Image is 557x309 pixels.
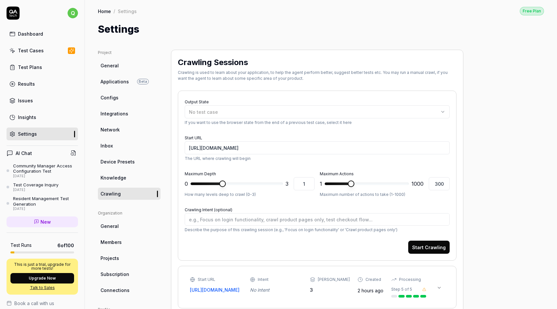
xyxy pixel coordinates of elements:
[98,50,161,56] div: Project
[98,284,161,296] a: Connections
[10,242,32,248] h5: Test Runs
[258,277,269,283] div: Intent
[13,163,78,174] div: Community Manager Access Configuration Test
[98,172,161,184] a: Knowledge
[98,108,161,120] a: Integrations
[101,255,119,262] span: Projects
[7,111,78,124] a: Insights
[198,277,215,283] div: Start URL
[13,196,78,207] div: Resident Management Test Generation
[98,252,161,264] a: Projects
[101,94,118,101] span: Configs
[310,286,350,293] div: 3
[98,140,161,152] a: Inbox
[101,142,113,149] span: Inbox
[185,99,209,104] label: Output State
[98,76,161,88] a: ApplicationsBeta
[7,61,78,74] a: Test Plans
[101,239,122,246] span: Members
[101,62,119,69] span: General
[101,110,128,117] span: Integrations
[7,182,78,192] a: Test Coverage Inquiry[DATE]
[18,114,36,121] div: Insights
[365,277,381,283] div: Created
[7,128,78,140] a: Settings
[98,60,161,72] a: General
[18,30,43,37] div: Dashboard
[98,8,111,14] a: Home
[185,180,188,188] span: 0
[399,277,421,283] div: Processing
[68,8,78,18] span: q
[101,158,135,165] span: Device Presets
[7,94,78,107] a: Issues
[18,47,44,54] div: Test Cases
[250,286,302,293] div: No intent
[408,241,450,254] button: Start Crawling
[101,223,119,230] span: General
[98,220,161,232] a: General
[98,210,161,216] div: Organization
[185,120,450,126] p: If you want to use the browser state from the end of a previous test case, select it here
[137,79,149,84] span: Beta
[185,135,202,140] label: Start URL
[7,163,78,178] a: Community Manager Access Configuration Test[DATE]
[520,7,544,15] button: Free Plan
[101,190,121,197] span: Crawling
[7,300,78,307] a: Book a call with us
[7,196,78,211] a: Resident Management Test Generation[DATE]
[13,188,58,192] div: [DATE]
[185,192,315,197] p: How many levels deep to crawl (0-3)
[98,268,161,280] a: Subscription
[101,271,129,278] span: Subscription
[185,207,232,212] label: Crawling Intent (optional)
[98,22,139,37] h1: Settings
[101,287,130,294] span: Connections
[14,300,54,307] span: Book a call with us
[98,188,161,200] a: Crawling
[185,171,216,176] label: Maximum Depth
[98,92,161,104] a: Configs
[13,174,78,179] div: [DATE]
[98,124,161,136] a: Network
[185,227,450,233] p: Describe the purpose of this crawling session (e.g., 'Focus on login functionality' or 'Crawl pro...
[10,263,74,270] p: This is just a trial, upgrade for more tests!
[101,126,120,133] span: Network
[57,242,74,249] span: 6 of 100
[318,277,350,283] div: [PERSON_NAME]
[10,285,74,291] a: Talk to Sales
[7,44,78,57] a: Test Cases
[7,216,78,227] a: New
[391,286,412,292] div: Step 5 of 5
[358,288,383,293] time: 2 hours ago
[98,156,161,168] a: Device Presets
[18,64,42,71] div: Test Plans
[185,105,450,118] button: No test case
[16,150,32,157] h4: AI Chat
[320,180,322,188] span: 1
[18,80,35,87] div: Results
[68,7,78,20] button: q
[114,8,115,14] div: /
[320,192,450,197] p: Maximum number of actions to take (1-1000)
[178,70,456,81] div: Crawling is used to learn about your application, to help the agent perform better, suggest bette...
[98,236,161,248] a: Members
[185,156,450,162] p: The URL where crawling will begin
[178,57,248,68] h2: Crawling Sessions
[18,130,37,137] div: Settings
[286,180,288,188] span: 3
[320,171,354,176] label: Maximum Actions
[10,273,74,283] button: Upgrade Now
[13,182,58,187] div: Test Coverage Inquiry
[101,174,126,181] span: Knowledge
[7,77,78,90] a: Results
[118,8,137,14] div: Settings
[190,286,242,293] a: [URL][DOMAIN_NAME]
[13,207,78,211] div: [DATE]
[411,180,424,188] span: 1000
[101,78,129,85] span: Applications
[18,97,33,104] div: Issues
[40,218,51,225] span: New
